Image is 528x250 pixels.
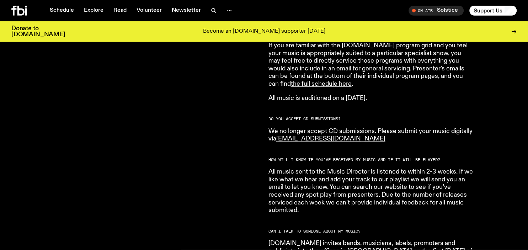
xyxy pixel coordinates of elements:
span: Support Us [474,7,502,14]
a: the full schedule here [291,81,352,87]
p: All music is auditioned on a [DATE]. [268,95,473,102]
p: Become an [DOMAIN_NAME] supporter [DATE] [203,28,325,35]
a: Newsletter [167,6,205,16]
a: Schedule [46,6,78,16]
h2: HOW WILL I KNOW IF YOU’VE RECEIVED MY MUSIC AND IF IT WILL BE PLAYED? [268,158,473,162]
a: [EMAIL_ADDRESS][DOMAIN_NAME] [276,135,385,142]
a: Explore [80,6,108,16]
p: We no longer accept CD submissions. Please submit your music digitally via [268,128,473,143]
h2: DO YOU ACCEPT CD SUBMISSIONS? [268,117,473,121]
a: Volunteer [132,6,166,16]
button: On AirSolstice [409,6,464,16]
p: All music sent to the Music Director is listened to within 2-3 weeks. If we like what we hear and... [268,168,473,214]
button: Support Us [469,6,517,16]
span: Tune in live [416,8,460,13]
h3: Donate to [DOMAIN_NAME] [11,26,65,38]
a: Read [109,6,131,16]
h2: CAN I TALK TO SOMEONE ABOUT MY MUSIC? [268,229,473,233]
p: If you are familiar with the [DOMAIN_NAME] program grid and you feel your music is appropriately ... [268,42,473,88]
